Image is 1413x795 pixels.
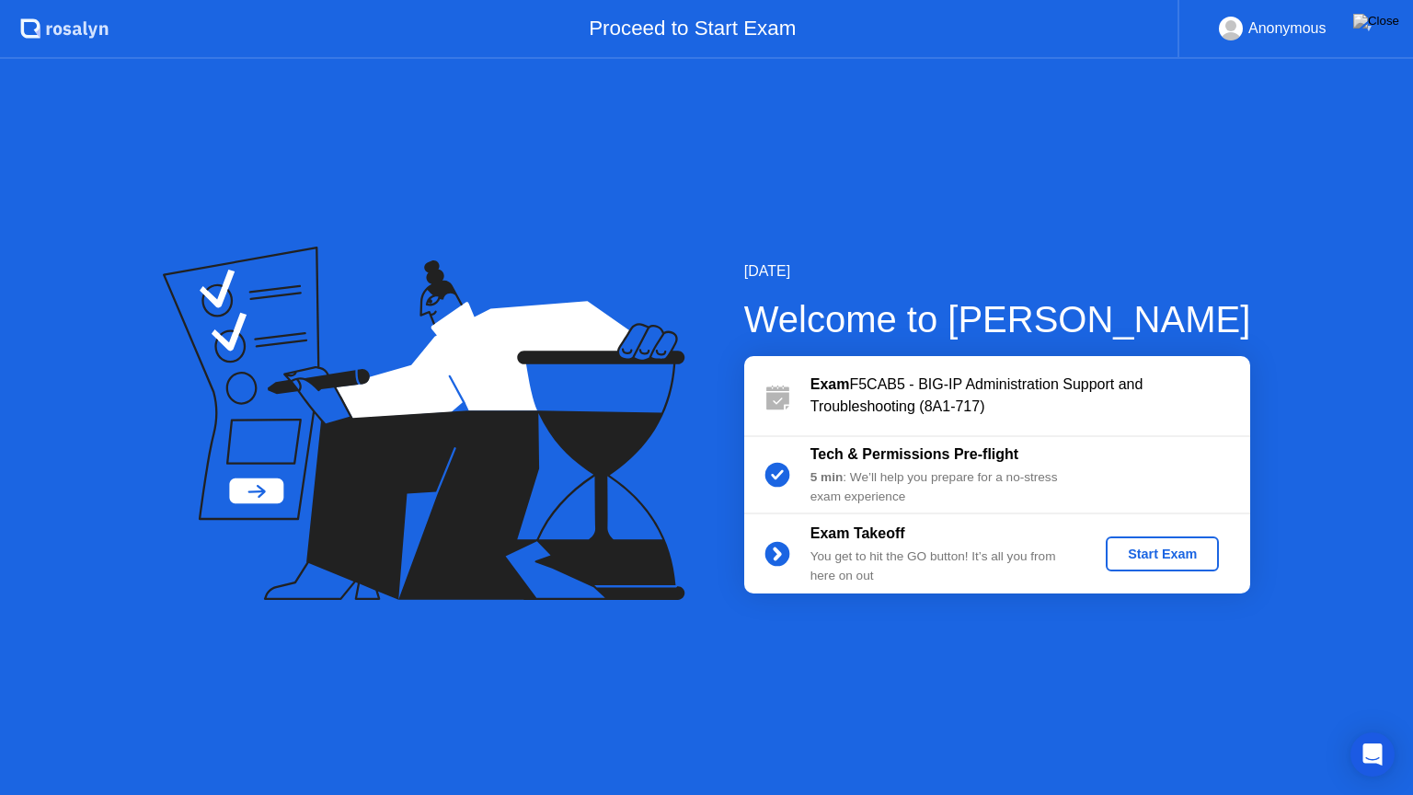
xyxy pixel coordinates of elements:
b: Tech & Permissions Pre-flight [810,446,1018,462]
div: [DATE] [744,260,1251,282]
div: Anonymous [1248,17,1327,40]
div: Open Intercom Messenger [1350,732,1395,777]
div: Welcome to [PERSON_NAME] [744,292,1251,347]
div: You get to hit the GO button! It’s all you from here on out [810,547,1075,585]
b: Exam [810,376,850,392]
b: 5 min [810,470,844,484]
button: Start Exam [1106,536,1219,571]
img: Close [1353,14,1399,29]
div: F5CAB5 - BIG-IP Administration Support and Troubleshooting (8A1-717) [810,374,1250,418]
div: : We’ll help you prepare for a no-stress exam experience [810,468,1075,506]
b: Exam Takeoff [810,525,905,541]
div: Start Exam [1113,547,1212,561]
